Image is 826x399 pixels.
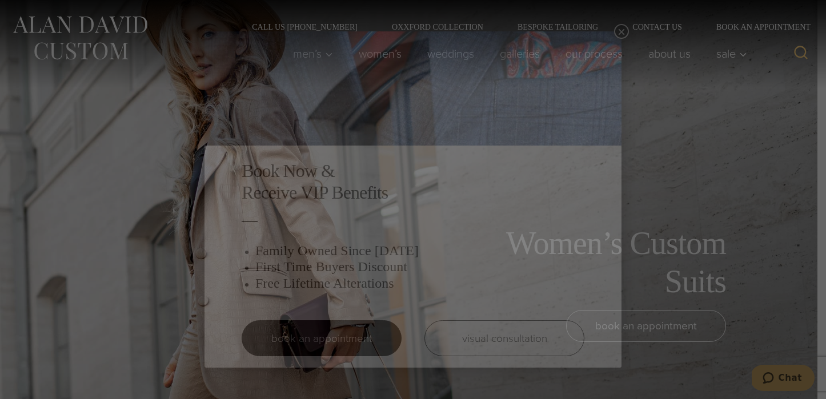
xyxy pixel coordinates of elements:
button: Close [614,24,629,39]
a: book an appointment [242,320,402,356]
h3: First Time Buyers Discount [255,259,584,275]
h3: Family Owned Since [DATE] [255,243,584,259]
span: Chat [27,8,50,18]
h3: Free Lifetime Alterations [255,275,584,292]
h2: Book Now & Receive VIP Benefits [242,160,584,204]
a: visual consultation [424,320,584,356]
